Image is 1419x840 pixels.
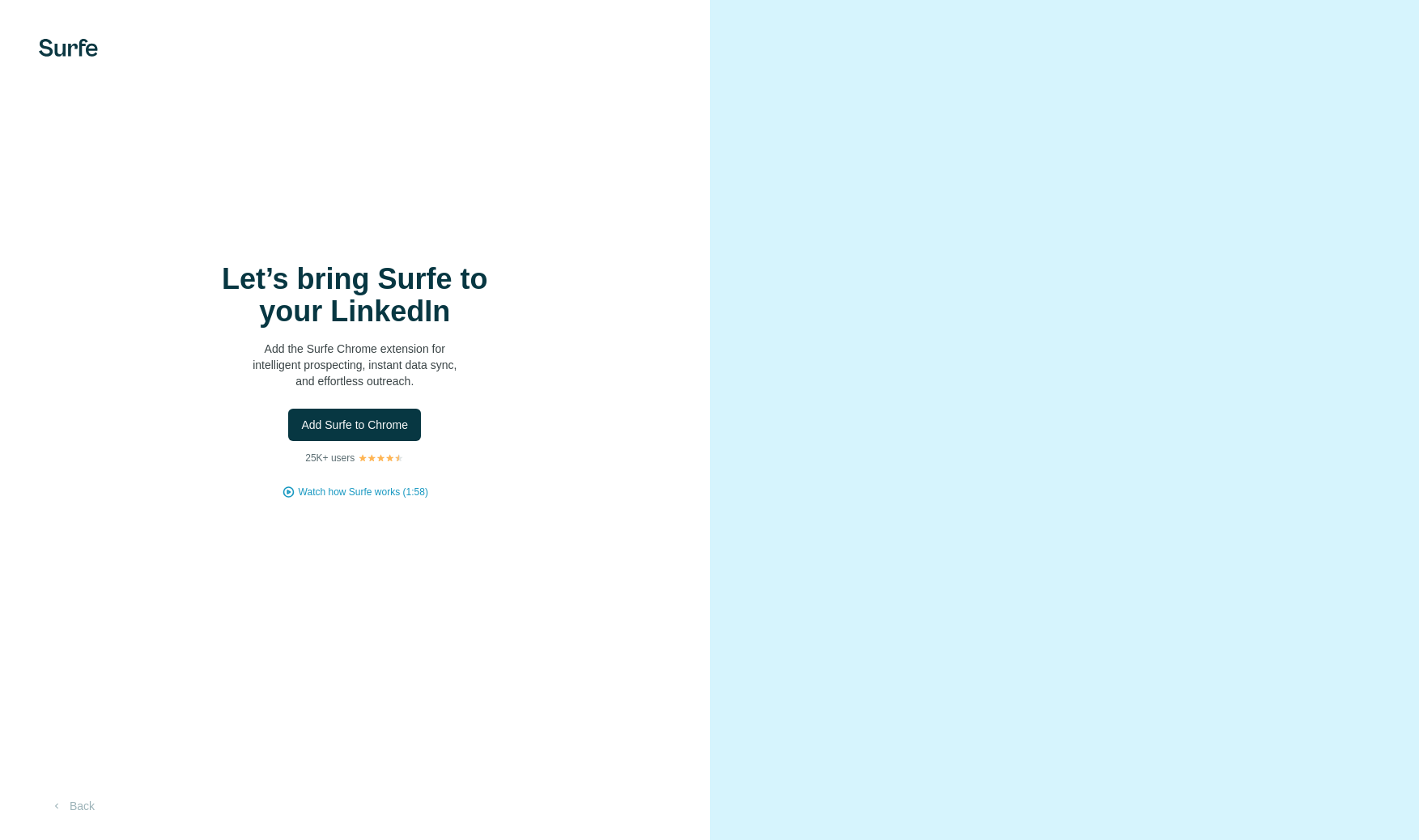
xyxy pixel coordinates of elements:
[358,453,404,463] img: Rating Stars
[305,451,355,465] p: 25K+ users
[301,417,408,433] span: Add Surfe to Chrome
[193,341,516,389] p: Add the Surfe Chrome extension for intelligent prospecting, instant data sync, and effortless out...
[288,409,421,441] button: Add Surfe to Chrome
[299,485,428,499] button: Watch how Surfe works (1:58)
[193,263,516,328] h1: Let’s bring Surfe to your LinkedIn
[39,39,98,57] img: Surfe's logo
[39,791,106,821] button: Back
